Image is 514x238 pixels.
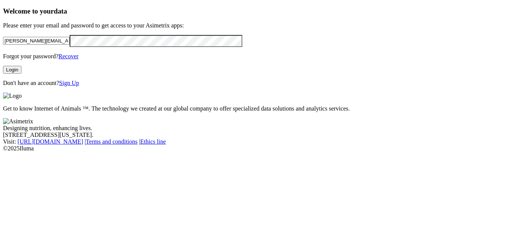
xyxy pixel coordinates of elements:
[59,80,79,86] a: Sign Up
[3,92,22,99] img: Logo
[3,138,511,145] div: Visit : | |
[3,7,511,15] h3: Welcome to your
[3,80,511,86] p: Don't have an account?
[3,37,70,45] input: Your email
[3,105,511,112] p: Get to know Internet of Animals ™. The technology we created at our global company to offer speci...
[3,145,511,152] div: © 2025 Iluma
[140,138,166,145] a: Ethics line
[58,53,78,59] a: Recover
[86,138,138,145] a: Terms and conditions
[54,7,67,15] span: data
[3,22,511,29] p: Please enter your email and password to get access to your Asimetrix apps:
[3,132,511,138] div: [STREET_ADDRESS][US_STATE].
[18,138,83,145] a: [URL][DOMAIN_NAME]
[3,125,511,132] div: Designing nutrition, enhancing lives.
[3,53,511,60] p: Forgot your password?
[3,118,33,125] img: Asimetrix
[3,66,21,74] button: Login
